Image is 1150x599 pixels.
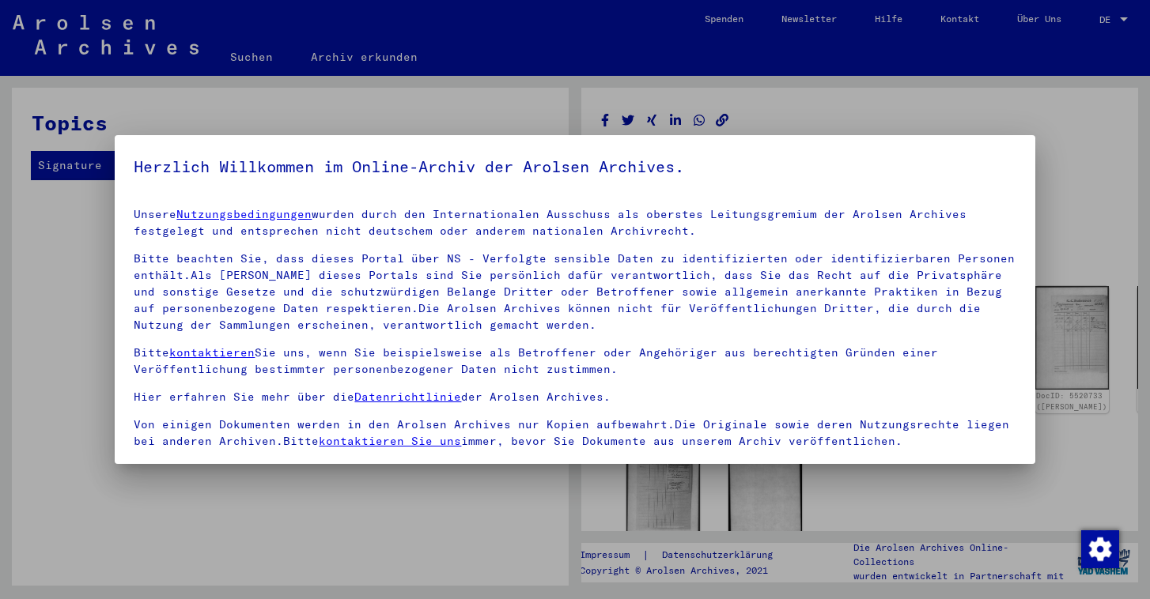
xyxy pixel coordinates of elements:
p: Hier erfahren Sie mehr über die der Arolsen Archives. [134,389,1016,405]
p: Von einigen Dokumenten werden in den Arolsen Archives nur Kopien aufbewahrt.Die Originale sowie d... [134,416,1016,450]
a: Nutzungsbedingungen [176,207,312,221]
p: Unsere wurden durch den Internationalen Ausschuss als oberstes Leitungsgremium der Arolsen Archiv... [134,206,1016,239]
a: kontaktieren [169,345,255,360]
img: Zustimmung ändern [1081,530,1119,568]
div: Zustimmung ändern [1080,529,1118,567]
a: Datenrichtlinie [354,390,461,404]
p: Bitte beachten Sie, dass dieses Portal über NS - Verfolgte sensible Daten zu identifizierten oder... [134,251,1016,333]
span: Einverständniserklärung: Hiermit erkläre ich mich damit einverstanden, dass ich sensible personen... [153,461,1016,537]
h5: Herzlich Willkommen im Online-Archiv der Arolsen Archives. [134,154,1016,179]
p: Bitte Sie uns, wenn Sie beispielsweise als Betroffener oder Angehöriger aus berechtigten Gründen ... [134,345,1016,378]
a: kontaktieren Sie uns [319,434,461,448]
